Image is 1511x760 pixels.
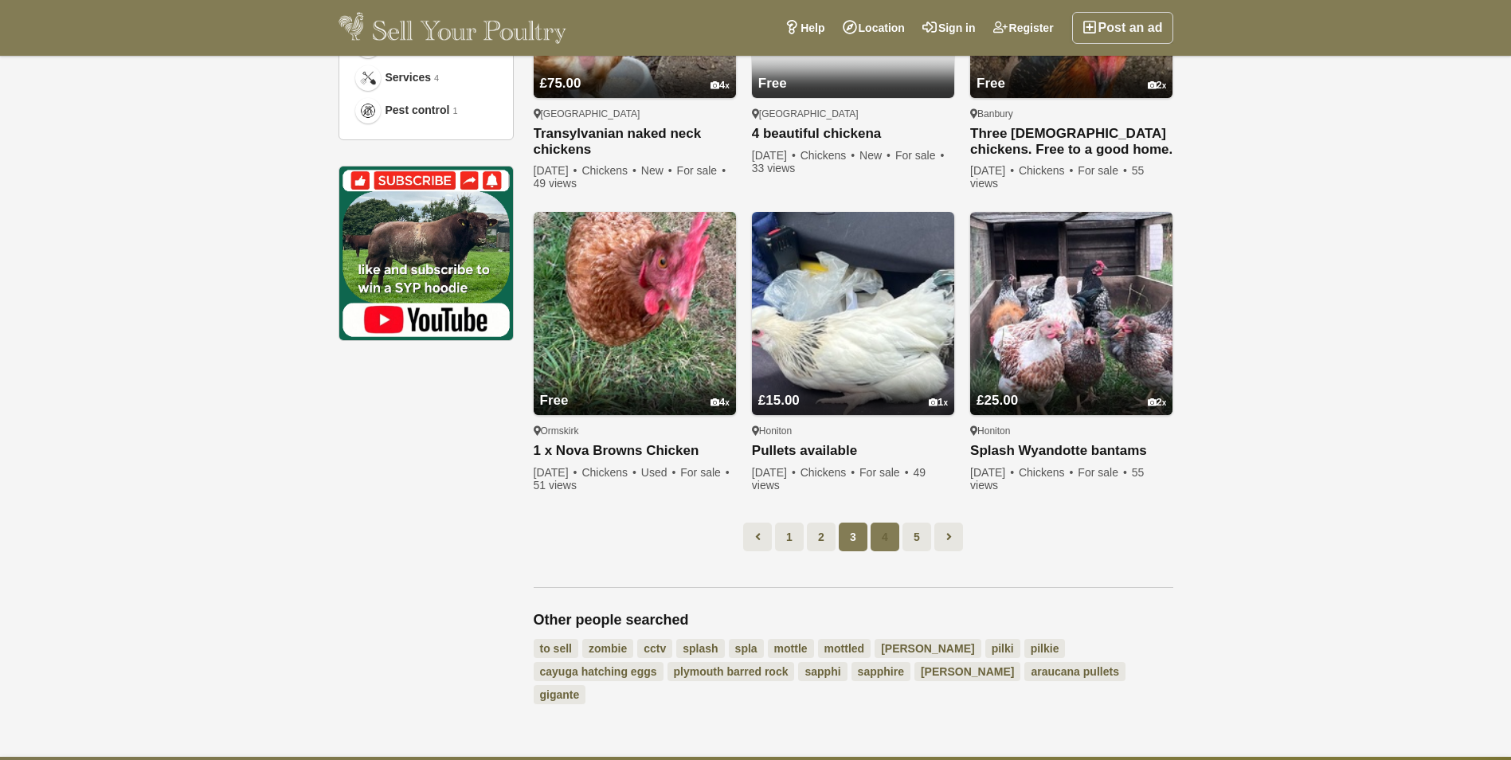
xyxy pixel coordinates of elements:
a: Location [834,12,914,44]
a: 2 [807,523,836,551]
a: mottled [818,639,871,658]
span: For sale [680,466,730,479]
a: to sell [534,639,578,658]
a: Sign in [914,12,984,44]
a: £75.00 4 [534,45,736,98]
a: spla [729,639,764,658]
span: £75.00 [540,76,581,91]
a: Free 4 [534,362,736,415]
a: 5 [902,523,931,551]
span: [DATE] [534,466,579,479]
a: zombie [582,639,633,658]
span: 55 views [970,164,1144,190]
span: 55 views [970,466,1144,492]
a: Register [984,12,1063,44]
span: [DATE] [534,164,579,177]
span: New [859,149,892,162]
span: For sale [677,164,727,177]
span: Chickens [581,164,638,177]
a: sapphire [851,662,910,681]
span: Used [641,466,678,479]
em: 4 [434,72,439,85]
div: 4 [710,80,730,92]
a: [PERSON_NAME] [875,639,981,658]
span: Chickens [801,466,857,479]
a: 1 x Nova Browns Chicken [534,443,736,460]
span: [DATE] [970,164,1016,177]
img: Splash Wyandotte bantams [970,212,1172,414]
div: [GEOGRAPHIC_DATA] [534,108,736,120]
a: [PERSON_NAME] [914,662,1020,681]
a: cctv [637,639,672,658]
span: For sale [895,149,945,162]
a: Splash Wyandotte bantams [970,443,1172,460]
span: Free [540,393,569,408]
span: Free [977,76,1005,91]
a: araucana pullets [1024,662,1125,681]
a: Services Services 4 [352,61,500,94]
span: 51 views [534,479,577,492]
img: 1 x Nova Browns Chicken [534,212,736,414]
a: £25.00 2 [970,362,1172,415]
span: For sale [1078,164,1128,177]
a: Pullets available [752,443,954,460]
span: Services [386,69,432,86]
span: Chickens [581,466,638,479]
span: Chickens [1019,164,1075,177]
h2: Other people searched [534,612,1173,629]
a: Transylvanian naked neck chickens [534,126,736,158]
span: New [641,164,674,177]
a: mottle [768,639,814,658]
div: 2 [1148,80,1167,92]
span: For sale [1078,466,1128,479]
a: Pest control Pest control 1 [352,94,500,127]
span: For sale [859,466,910,479]
div: 4 [710,397,730,409]
img: Pullets available [752,212,954,414]
img: Mat Atkinson Farming YouTube Channel [339,166,514,341]
a: cayuga hatching eggs [534,662,664,681]
span: [DATE] [752,149,797,162]
div: 1 [929,397,948,409]
div: 2 [1148,397,1167,409]
span: 33 views [752,162,795,174]
img: Sell Your Poultry [339,12,567,44]
div: Banbury [970,108,1172,120]
a: plymouth barred rock [667,662,795,681]
a: 4 beautiful chickena [752,126,954,143]
a: sapphi [798,662,847,681]
span: [DATE] [752,466,797,479]
span: £15.00 [758,393,800,408]
span: Chickens [1019,466,1075,479]
a: Free 2 [970,45,1172,98]
a: splash [676,639,724,658]
a: Post an ad [1072,12,1173,44]
a: pilkie [1024,639,1066,658]
span: 49 views [752,466,926,492]
span: £25.00 [977,393,1018,408]
span: Pest control [386,102,450,119]
span: 49 views [534,177,577,190]
img: Services [360,70,376,86]
div: Honiton [752,425,954,437]
a: Three [DEMOGRAPHIC_DATA] chickens. Free to a good home. [970,126,1172,158]
span: [DATE] [970,466,1016,479]
a: Help [776,12,833,44]
em: 1 [452,104,457,118]
span: Chickens [801,149,857,162]
a: 4 [871,523,899,551]
div: Honiton [970,425,1172,437]
a: gigante [534,685,586,704]
a: pilki [985,639,1020,658]
span: Free [758,76,787,91]
a: 1 [775,523,804,551]
div: Ormskirk [534,425,736,437]
a: Free [752,45,954,98]
div: [GEOGRAPHIC_DATA] [752,108,954,120]
span: 3 [839,523,867,551]
img: Pest control [360,103,376,119]
a: £15.00 1 [752,362,954,415]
